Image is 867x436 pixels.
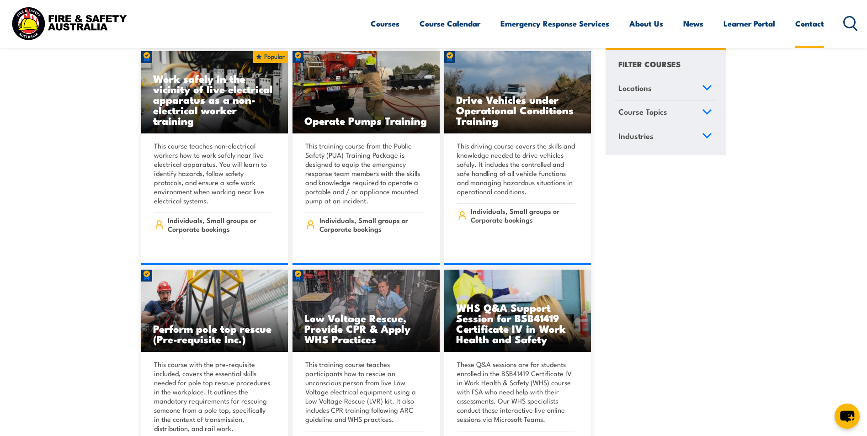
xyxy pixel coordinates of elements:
[293,270,440,352] img: Low Voltage Rescue, Provide CPR & Apply WHS Practices TRAINING
[618,82,652,94] span: Locations
[293,270,440,352] a: Low Voltage Rescue, Provide CPR & Apply WHS Practices
[618,106,667,118] span: Course Topics
[154,360,273,433] p: This course with the pre-requisite included, covers the essential skills needed for pole top resc...
[293,51,440,133] img: Operate Pumps TRAINING
[444,270,591,352] a: WHS Q&A Support Session for BSB41419 Certificate IV in Work Health and Safety
[304,115,428,126] h3: Operate Pumps Training
[319,216,424,233] span: Individuals, Small groups or Corporate bookings
[456,94,580,126] h3: Drive Vehicles under Operational Conditions Training
[304,313,428,344] h3: Low Voltage Rescue, Provide CPR & Apply WHS Practices
[444,51,591,133] a: Drive Vehicles under Operational Conditions Training
[500,11,609,36] a: Emergency Response Services
[168,216,272,233] span: Individuals, Small groups or Corporate bookings
[444,270,591,352] img: BSB41419 – Certificate IV in Work Health and Safety
[471,207,575,224] span: Individuals, Small groups or Corporate bookings
[457,141,576,196] p: This driving course covers the skills and knowledge needed to drive vehicles safely. It includes ...
[618,130,654,142] span: Industries
[305,141,424,205] p: This training course from the Public Safety (PUA) Training Package is designed to equip the emerg...
[629,11,663,36] a: About Us
[141,270,288,352] img: Perform pole top rescue (Pre-requisite Inc.)
[141,51,288,133] img: Work safely in the vicinity of live electrical apparatus as a non-electrical worker (Distance) TR...
[420,11,480,36] a: Course Calendar
[795,11,824,36] a: Contact
[293,51,440,133] a: Operate Pumps Training
[614,77,716,101] a: Locations
[371,11,399,36] a: Courses
[154,141,273,205] p: This course teaches non-electrical workers how to work safely near live electrical apparatus. You...
[614,125,716,149] a: Industries
[153,323,277,344] h3: Perform pole top rescue (Pre-requisite Inc.)
[141,51,288,133] a: Work safely in the vicinity of live electrical apparatus as a non-electrical worker training
[153,73,277,126] h3: Work safely in the vicinity of live electrical apparatus as a non-electrical worker training
[444,51,591,133] img: Drive Vehicles under Operational Conditions TRAINING
[305,360,424,424] p: This training course teaches participants how to rescue an unconscious person from live Low Volta...
[835,404,860,429] button: chat-button
[457,360,576,424] p: These Q&A sessions are for students enrolled in the BSB41419 Certificate IV in Work Health & Safe...
[683,11,703,36] a: News
[723,11,775,36] a: Learner Portal
[456,302,580,344] h3: WHS Q&A Support Session for BSB41419 Certificate IV in Work Health and Safety
[614,101,716,125] a: Course Topics
[618,58,681,70] h4: FILTER COURSES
